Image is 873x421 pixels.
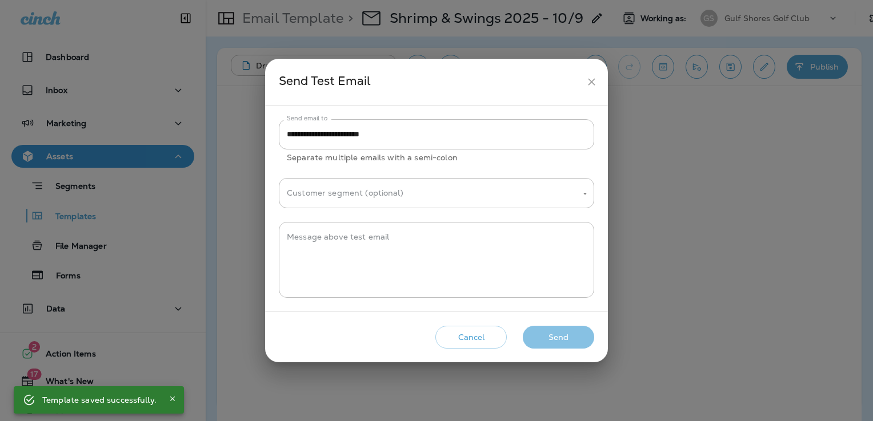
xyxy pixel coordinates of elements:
div: Send Test Email [279,71,581,92]
div: Template saved successfully. [42,390,157,410]
button: close [581,71,602,92]
label: Send email to [287,114,327,123]
button: Cancel [435,326,507,349]
button: Close [166,392,179,406]
button: Send [523,326,594,349]
p: Separate multiple emails with a semi-colon [287,151,586,164]
button: Open [580,189,590,199]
